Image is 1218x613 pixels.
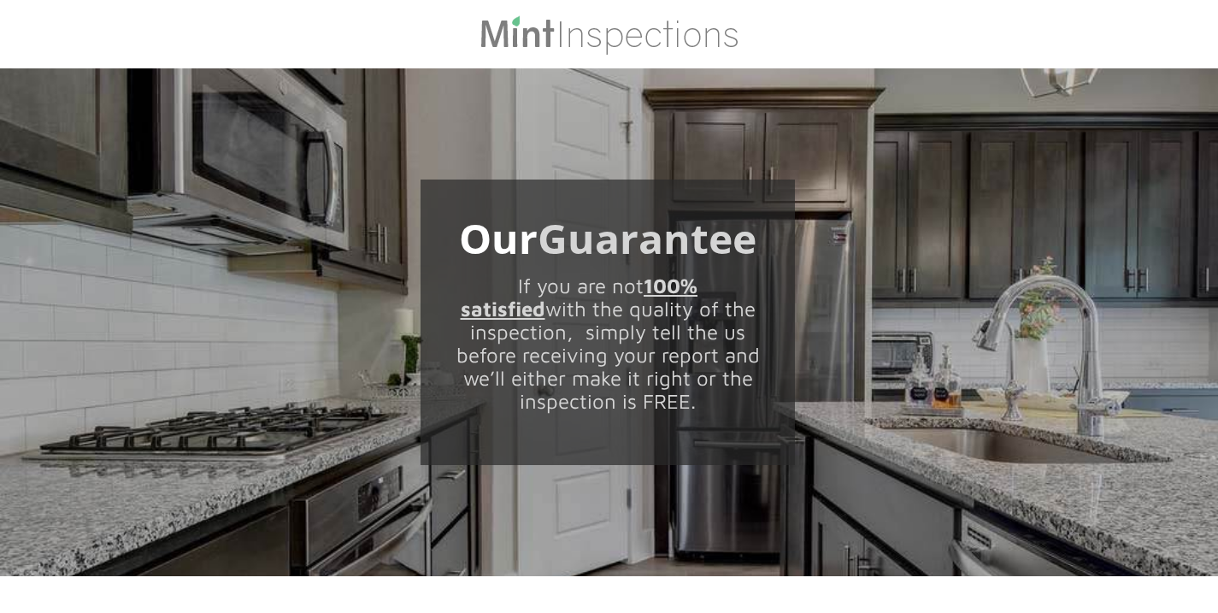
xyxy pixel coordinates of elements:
[456,274,760,413] font: If you are not with the quality of the inspection, simply tell the us before receiving your repor...
[644,274,697,298] strong: 100%
[538,210,756,266] font: Guarantee
[459,210,538,266] font: Our
[479,14,739,55] img: Mint Inspections
[461,297,545,321] strong: satisfied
